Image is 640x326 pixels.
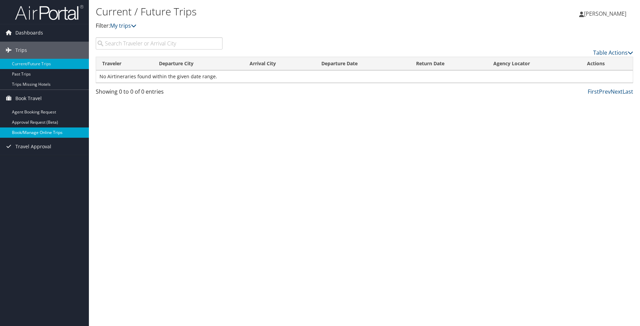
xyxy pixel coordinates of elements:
[15,24,43,41] span: Dashboards
[579,3,633,24] a: [PERSON_NAME]
[96,37,223,50] input: Search Traveler or Arrival City
[15,4,83,21] img: airportal-logo.png
[584,10,626,17] span: [PERSON_NAME]
[96,57,153,70] th: Traveler: activate to sort column ascending
[15,42,27,59] span: Trips
[599,88,611,95] a: Prev
[153,57,243,70] th: Departure City: activate to sort column ascending
[96,22,454,30] p: Filter:
[15,138,51,155] span: Travel Approval
[110,22,136,29] a: My trips
[15,90,42,107] span: Book Travel
[581,57,633,70] th: Actions
[96,70,633,83] td: No Airtineraries found within the given date range.
[243,57,315,70] th: Arrival City: activate to sort column ascending
[96,87,223,99] div: Showing 0 to 0 of 0 entries
[588,88,599,95] a: First
[487,57,581,70] th: Agency Locator: activate to sort column ascending
[611,88,623,95] a: Next
[315,57,410,70] th: Departure Date: activate to sort column descending
[593,49,633,56] a: Table Actions
[96,4,454,19] h1: Current / Future Trips
[410,57,487,70] th: Return Date: activate to sort column ascending
[623,88,633,95] a: Last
